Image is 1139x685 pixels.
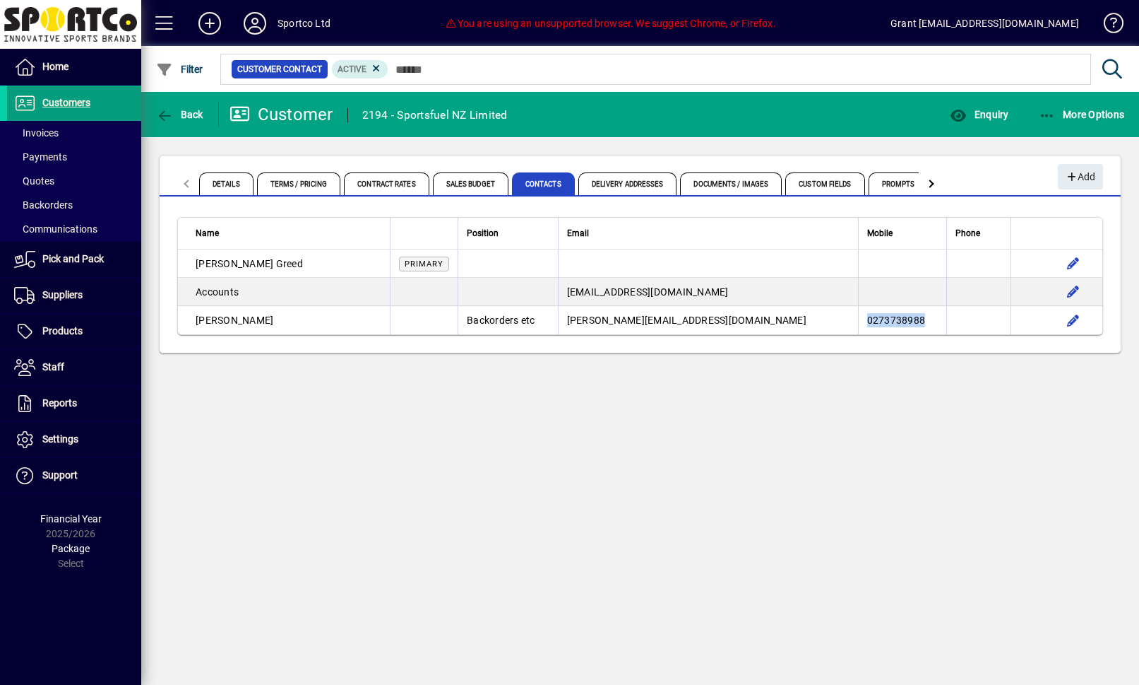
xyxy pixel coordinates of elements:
span: [PERSON_NAME] [196,258,273,269]
a: Products [7,314,141,349]
button: Enquiry [946,102,1012,127]
span: Support [42,469,78,481]
div: Email [567,226,849,241]
span: 0273738988 [867,315,926,326]
span: Package [52,543,90,554]
span: Invoices [14,127,59,139]
span: Terms / Pricing [257,172,341,195]
a: Reports [7,386,141,421]
span: Sales Budget [433,172,508,195]
div: Name [196,226,381,241]
div: Phone [955,226,1002,241]
span: Suppliers [42,289,83,300]
span: Contract Rates [344,172,429,195]
span: [PERSON_NAME] [196,315,273,326]
span: Filter [156,64,203,75]
span: Phone [955,226,980,241]
span: Customer Contact [237,62,322,76]
span: Greed [276,258,303,269]
span: Mobile [867,226,893,241]
span: Prompts [869,172,929,195]
span: Accounts [196,286,239,298]
a: Pick and Pack [7,242,141,277]
button: Add [1058,164,1103,189]
button: Filter [153,57,207,82]
div: Grant [EMAIL_ADDRESS][DOMAIN_NAME] [890,12,1079,35]
span: Customers [42,97,90,108]
button: Edit [1062,281,1085,303]
button: Edit [1062,309,1085,332]
a: Quotes [7,169,141,193]
a: Payments [7,145,141,169]
span: Products [42,325,83,336]
button: Add [187,11,232,36]
span: Position [467,226,499,241]
a: Settings [7,422,141,457]
span: Home [42,61,68,72]
span: Backorders [14,199,73,211]
a: Invoices [7,121,141,145]
div: Position [467,226,549,241]
button: Back [153,102,207,127]
span: You are using an unsupported browser. We suggest Chrome, or Firefox. [445,18,775,29]
span: Settings [42,433,78,445]
div: Mobile [867,226,938,241]
div: Customer [229,103,333,126]
button: More Options [1035,102,1128,127]
span: Contacts [512,172,575,195]
a: Suppliers [7,278,141,313]
div: 2194 - Sportsfuel NZ Limited [362,104,508,127]
td: Backorders etc [458,306,558,334]
mat-chip: Activation Status: Active [332,60,388,78]
span: Primary [405,259,443,269]
a: Communications [7,217,141,241]
app-page-header-button: Back [141,102,219,127]
a: Knowledge Base [1093,3,1121,49]
a: Home [7,49,141,85]
span: Pick and Pack [42,253,104,264]
span: Custom Fields [785,172,864,195]
a: Backorders [7,193,141,217]
span: Reports [42,397,77,409]
span: Documents / Images [680,172,782,195]
span: [PERSON_NAME][EMAIL_ADDRESS][DOMAIN_NAME] [567,315,806,326]
button: Profile [232,11,278,36]
span: Enquiry [950,109,1008,120]
span: Details [199,172,254,195]
span: [EMAIL_ADDRESS][DOMAIN_NAME] [567,286,729,298]
span: Communications [14,223,97,235]
a: Support [7,458,141,493]
div: Sportco Ltd [278,12,330,35]
span: Back [156,109,203,120]
span: Payments [14,151,67,163]
span: Add [1065,165,1095,189]
a: Staff [7,350,141,385]
button: Edit [1062,252,1085,275]
span: Active [338,64,366,74]
span: Quotes [14,175,54,187]
span: Name [196,226,219,241]
span: More Options [1039,109,1125,120]
span: Staff [42,361,64,373]
span: Financial Year [40,513,102,525]
span: Email [567,226,589,241]
span: Delivery Addresses [578,172,677,195]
